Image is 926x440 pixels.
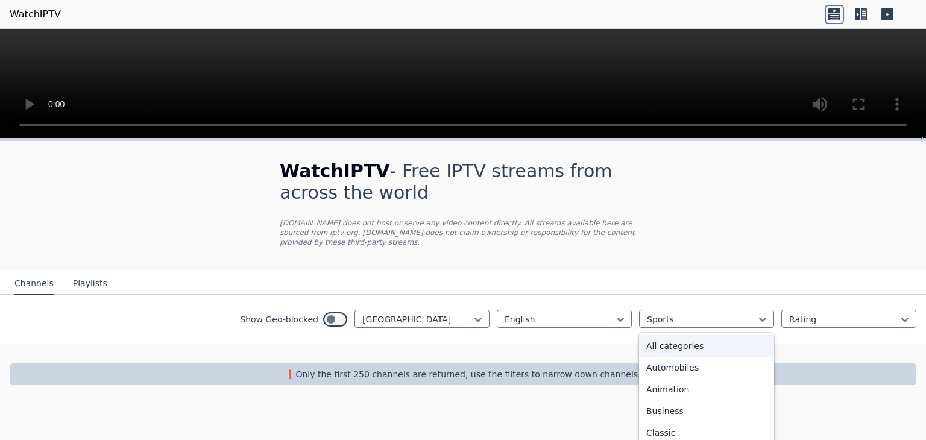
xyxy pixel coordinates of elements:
[639,379,774,400] div: Animation
[10,7,61,22] a: WatchIPTV
[14,368,912,380] p: ❗️Only the first 250 channels are returned, use the filters to narrow down channels.
[240,313,318,325] label: Show Geo-blocked
[330,228,358,237] a: iptv-org
[73,272,107,295] button: Playlists
[280,160,646,204] h1: - Free IPTV streams from across the world
[639,400,774,422] div: Business
[14,272,54,295] button: Channels
[639,335,774,357] div: All categories
[280,218,646,247] p: [DOMAIN_NAME] does not host or serve any video content directly. All streams available here are s...
[639,357,774,379] div: Automobiles
[280,160,390,181] span: WatchIPTV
